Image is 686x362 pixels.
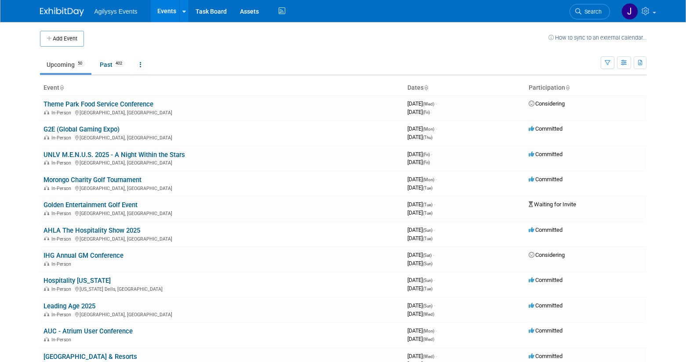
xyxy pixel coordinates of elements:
[436,353,437,359] span: -
[407,252,434,258] span: [DATE]
[529,151,563,157] span: Committed
[44,353,137,361] a: [GEOGRAPHIC_DATA] & Resorts
[529,302,563,309] span: Committed
[51,186,74,191] span: In-Person
[407,311,434,317] span: [DATE]
[434,277,435,283] span: -
[423,228,432,233] span: (Sun)
[525,80,646,95] th: Participation
[44,110,49,114] img: In-Person Event
[44,209,400,216] div: [GEOGRAPHIC_DATA], [GEOGRAPHIC_DATA]
[407,125,437,132] span: [DATE]
[529,252,565,258] span: Considering
[423,211,432,216] span: (Tue)
[423,186,432,190] span: (Tue)
[407,209,432,216] span: [DATE]
[423,303,432,308] span: (Sun)
[423,127,434,132] span: (Mon)
[51,160,74,166] span: In-Person
[434,302,435,309] span: -
[423,236,432,241] span: (Tue)
[407,277,435,283] span: [DATE]
[407,260,432,267] span: [DATE]
[529,176,563,183] span: Committed
[40,56,91,73] a: Upcoming50
[44,311,400,318] div: [GEOGRAPHIC_DATA], [GEOGRAPHIC_DATA]
[548,34,646,41] a: How to sync to an external calendar...
[581,8,602,15] span: Search
[570,4,610,19] a: Search
[423,152,430,157] span: (Fri)
[423,110,430,115] span: (Fri)
[44,235,400,242] div: [GEOGRAPHIC_DATA], [GEOGRAPHIC_DATA]
[44,337,49,341] img: In-Person Event
[44,261,49,266] img: In-Person Event
[407,134,432,140] span: [DATE]
[75,60,85,67] span: 50
[436,176,437,183] span: -
[44,176,142,184] a: Morongo Charity Golf Tournament
[407,184,432,191] span: [DATE]
[94,8,138,15] span: Agilysys Events
[44,227,140,234] a: AHLA The Hospitality Show 2025
[51,110,74,116] span: In-Person
[44,160,49,165] img: In-Person Event
[436,125,437,132] span: -
[51,286,74,292] span: In-Person
[407,159,430,165] span: [DATE]
[40,80,404,95] th: Event
[44,302,95,310] a: Leading Age 2025
[93,56,131,73] a: Past402
[51,236,74,242] span: In-Person
[44,134,400,141] div: [GEOGRAPHIC_DATA], [GEOGRAPHIC_DATA]
[44,109,400,116] div: [GEOGRAPHIC_DATA], [GEOGRAPHIC_DATA]
[423,261,432,266] span: (Sun)
[423,202,432,207] span: (Tue)
[44,186,49,190] img: In-Person Event
[423,354,434,359] span: (Wed)
[621,3,638,20] img: Justin Oram
[424,84,428,91] a: Sort by Start Date
[44,151,185,159] a: UNLV M.E.N.U.S. 2025 - A Night Within the Stars
[44,211,49,215] img: In-Person Event
[529,100,565,107] span: Considering
[44,201,138,209] a: Golden Entertainment Golf Event
[423,312,434,317] span: (Wed)
[44,277,111,285] a: Hospitality [US_STATE]
[407,285,432,292] span: [DATE]
[423,253,432,258] span: (Sat)
[44,286,49,291] img: In-Person Event
[44,236,49,241] img: In-Person Event
[51,135,74,141] span: In-Person
[565,84,570,91] a: Sort by Participation Type
[423,286,432,291] span: (Tue)
[423,160,430,165] span: (Fri)
[423,177,434,182] span: (Mon)
[407,327,437,334] span: [DATE]
[529,327,563,334] span: Committed
[407,151,432,157] span: [DATE]
[529,353,563,359] span: Committed
[44,184,400,191] div: [GEOGRAPHIC_DATA], [GEOGRAPHIC_DATA]
[423,329,434,333] span: (Mon)
[434,201,435,208] span: -
[51,211,74,216] span: In-Person
[44,252,123,260] a: IHG Annual GM Conference
[51,261,74,267] span: In-Person
[433,252,434,258] span: -
[51,337,74,343] span: In-Person
[423,102,434,106] span: (Wed)
[407,302,435,309] span: [DATE]
[44,125,120,133] a: G2E (Global Gaming Expo)
[423,135,432,140] span: (Thu)
[59,84,64,91] a: Sort by Event Name
[407,201,435,208] span: [DATE]
[407,109,430,115] span: [DATE]
[407,336,434,342] span: [DATE]
[529,227,563,233] span: Committed
[529,201,576,208] span: Waiting for Invite
[529,277,563,283] span: Committed
[423,278,432,283] span: (Sun)
[44,285,400,292] div: [US_STATE] Dells, [GEOGRAPHIC_DATA]
[407,353,437,359] span: [DATE]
